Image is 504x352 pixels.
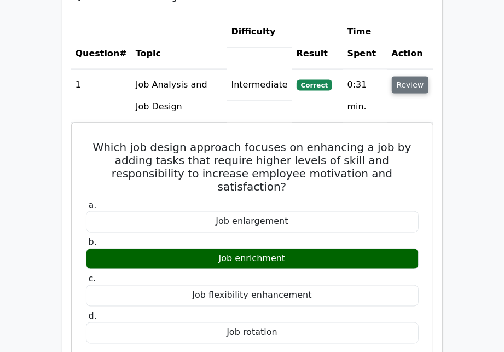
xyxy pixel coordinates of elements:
td: Intermediate [227,70,292,101]
button: Review [392,77,429,94]
div: Job enlargement [86,211,419,233]
td: 1 [71,70,131,123]
th: # [71,16,131,70]
span: b. [89,237,97,247]
th: Topic [131,16,227,70]
th: Result [292,16,343,70]
h5: Which job design approach focuses on enhancing a job by adding tasks that require higher levels o... [85,141,420,193]
span: d. [89,311,97,321]
td: Job Analysis and Job Design [131,70,227,123]
td: 0:31 min. [343,70,387,123]
span: Correct [297,80,332,91]
span: a. [89,200,97,210]
div: Job flexibility enhancement [86,285,419,307]
th: Time Spent [343,16,387,70]
div: Job rotation [86,322,419,344]
th: Action [387,16,433,70]
span: c. [89,274,96,284]
div: Job enrichment [86,249,419,270]
th: Difficulty [227,16,292,48]
span: Question [76,48,120,59]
